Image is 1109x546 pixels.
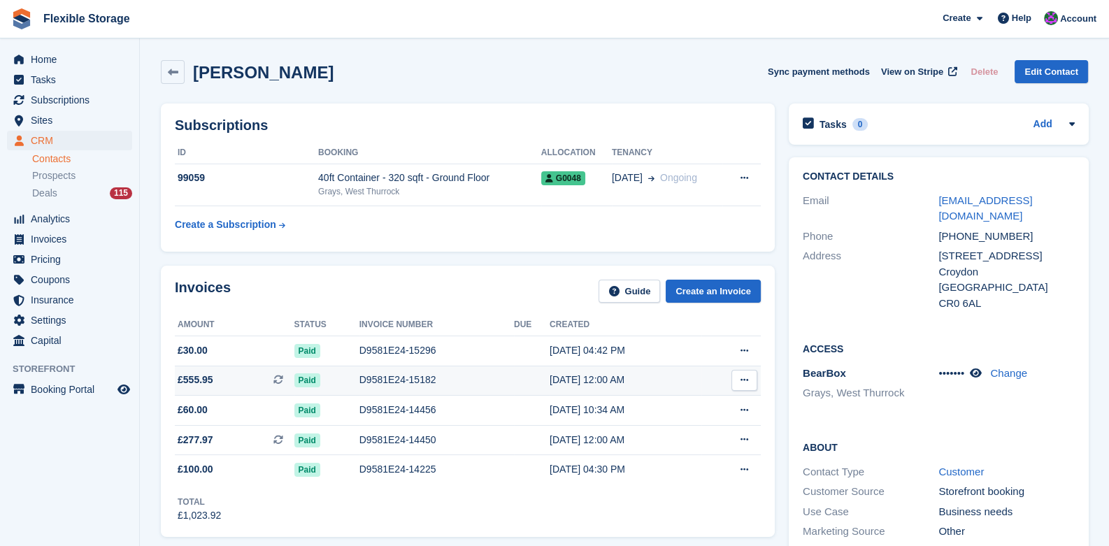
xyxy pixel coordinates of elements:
th: Amount [175,314,294,336]
a: menu [7,131,132,150]
th: Due [514,314,550,336]
div: Storefront booking [938,484,1074,500]
div: Create a Subscription [175,217,276,232]
span: Deals [32,187,57,200]
span: Settings [31,310,115,330]
span: Capital [31,331,115,350]
div: D9581E24-14225 [359,462,514,477]
h2: Invoices [175,280,231,303]
img: stora-icon-8386f47178a22dfd0bd8f6a31ec36ba5ce8667c1dd55bd0f319d3a0aa187defe.svg [11,8,32,29]
a: Prospects [32,168,132,183]
a: View on Stripe [875,60,960,83]
h2: Contact Details [803,171,1075,182]
span: Ongoing [660,172,697,183]
div: Other [938,524,1074,540]
div: D9581E24-14456 [359,403,514,417]
button: Sync payment methods [768,60,870,83]
a: Contacts [32,152,132,166]
div: Customer Source [803,484,938,500]
th: Booking [318,142,541,164]
div: Address [803,248,938,311]
div: [DATE] 04:42 PM [550,343,701,358]
span: Paid [294,403,320,417]
a: menu [7,331,132,350]
a: menu [7,270,132,289]
th: Allocation [541,142,612,164]
h2: About [803,440,1075,454]
a: menu [7,209,132,229]
img: Daniel Douglas [1044,11,1058,25]
th: Tenancy [612,142,723,164]
th: Status [294,314,359,336]
span: Home [31,50,115,69]
div: 99059 [175,171,318,185]
span: [DATE] [612,171,643,185]
span: Coupons [31,270,115,289]
div: [DATE] 12:00 AM [550,373,701,387]
th: Invoice number [359,314,514,336]
span: Pricing [31,250,115,269]
h2: [PERSON_NAME] [193,63,334,82]
a: Change [990,367,1027,379]
div: [GEOGRAPHIC_DATA] [938,280,1074,296]
div: [DATE] 10:34 AM [550,403,701,417]
button: Delete [965,60,1003,83]
div: £1,023.92 [178,508,221,523]
span: Insurance [31,290,115,310]
span: Paid [294,373,320,387]
span: Paid [294,433,320,447]
a: Add [1033,117,1052,133]
th: ID [175,142,318,164]
span: Paid [294,463,320,477]
span: £30.00 [178,343,208,358]
a: Deals 115 [32,186,132,201]
span: Prospects [32,169,76,182]
span: Paid [294,344,320,358]
div: [DATE] 12:00 AM [550,433,701,447]
h2: Tasks [820,118,847,131]
div: Total [178,496,221,508]
div: Email [803,193,938,224]
span: G0048 [541,171,585,185]
span: View on Stripe [881,65,943,79]
span: Invoices [31,229,115,249]
div: Contact Type [803,464,938,480]
h2: Access [803,341,1075,355]
h2: Subscriptions [175,117,761,134]
a: menu [7,50,132,69]
span: £555.95 [178,373,213,387]
span: BearBox [803,367,846,379]
a: menu [7,229,132,249]
div: 115 [110,187,132,199]
div: [DATE] 04:30 PM [550,462,701,477]
span: Account [1060,12,1096,26]
div: Business needs [938,504,1074,520]
span: Sites [31,110,115,130]
div: CR0 6AL [938,296,1074,312]
div: Grays, West Thurrock [318,185,541,198]
div: Phone [803,229,938,245]
div: 0 [852,118,868,131]
span: Tasks [31,70,115,89]
a: Flexible Storage [38,7,136,30]
span: Booking Portal [31,380,115,399]
li: Grays, West Thurrock [803,385,938,401]
a: Guide [599,280,660,303]
div: Marketing Source [803,524,938,540]
a: menu [7,70,132,89]
th: Created [550,314,701,336]
span: £277.97 [178,433,213,447]
span: Storefront [13,362,139,376]
a: menu [7,90,132,110]
a: menu [7,250,132,269]
div: Use Case [803,504,938,520]
a: Customer [938,466,984,477]
div: D9581E24-15296 [359,343,514,358]
div: [STREET_ADDRESS] [938,248,1074,264]
a: Create a Subscription [175,212,285,238]
div: Croydon [938,264,1074,280]
a: menu [7,110,132,130]
a: [EMAIL_ADDRESS][DOMAIN_NAME] [938,194,1032,222]
span: Help [1012,11,1031,25]
span: £60.00 [178,403,208,417]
